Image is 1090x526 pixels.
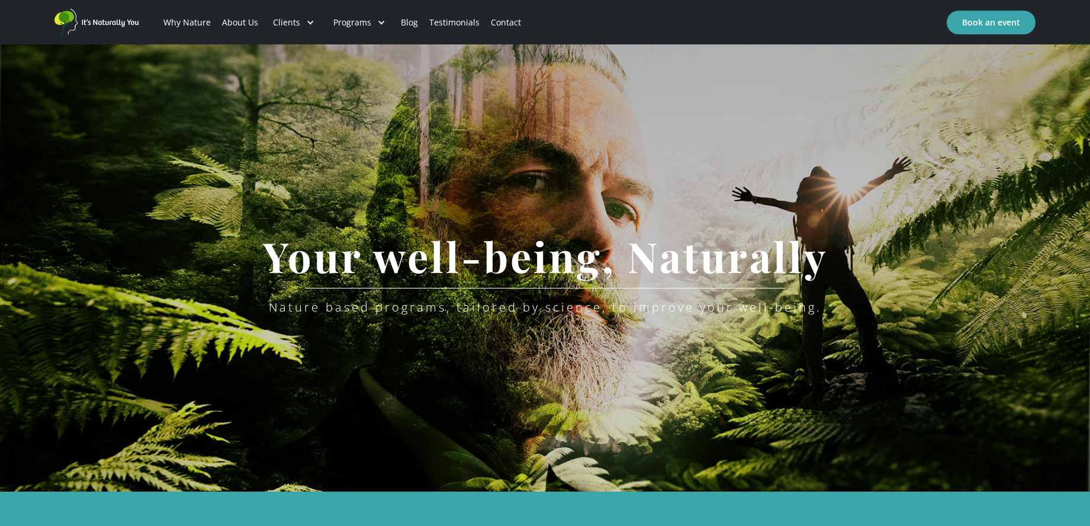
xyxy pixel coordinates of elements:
[424,2,485,43] a: Testimonials
[269,300,822,315] div: Nature based programs, tailored by science, to improve your well-being.
[263,2,324,43] div: Clients
[216,2,263,43] a: About Us
[485,2,527,43] a: Contact
[324,2,395,43] div: Programs
[245,233,845,279] h1: Your well-being, Naturally
[157,2,216,43] a: Why Nature
[54,9,143,36] a: home
[395,2,423,43] a: Blog
[273,17,300,28] div: Clients
[947,11,1036,34] a: Book an event
[333,17,371,28] div: Programs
